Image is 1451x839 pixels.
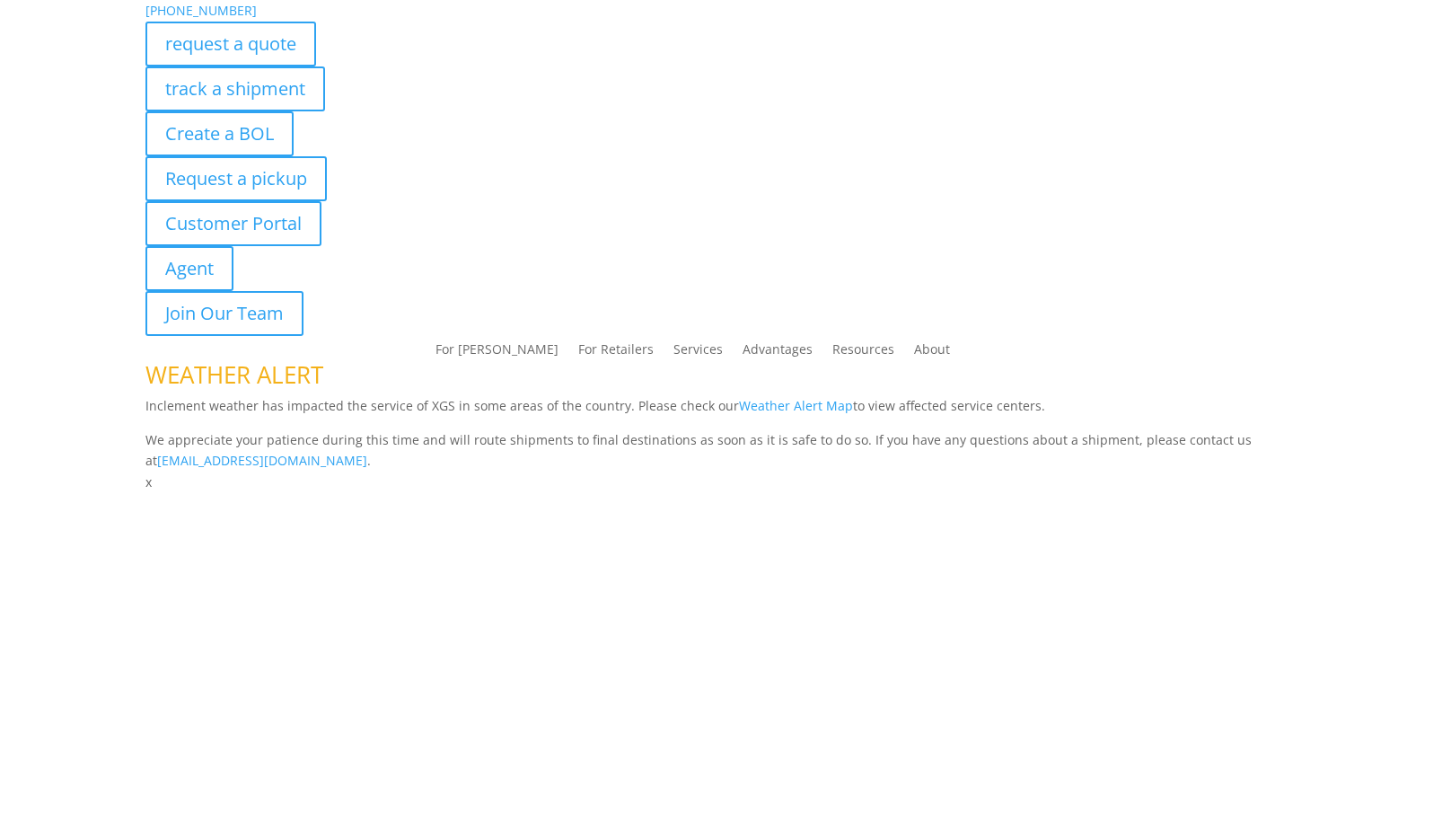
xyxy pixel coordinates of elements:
a: Agent [145,246,233,291]
p: Complete the form below and a member of our team will be in touch within 24 hours. [145,529,1306,551]
a: About [914,343,950,363]
a: For [PERSON_NAME] [435,343,558,363]
a: [PHONE_NUMBER] [145,2,257,19]
a: track a shipment [145,66,325,111]
a: [EMAIL_ADDRESS][DOMAIN_NAME] [157,452,367,469]
a: Join Our Team [145,291,303,336]
a: Services [673,343,723,363]
a: Create a BOL [145,111,294,156]
p: x [145,472,1306,493]
a: Weather Alert Map [739,397,853,414]
p: We appreciate your patience during this time and will route shipments to final destinations as so... [145,429,1306,472]
a: Resources [832,343,894,363]
a: Request a pickup [145,156,327,201]
span: WEATHER ALERT [145,358,323,391]
a: request a quote [145,22,316,66]
a: Advantages [743,343,813,363]
h1: Contact Us [145,493,1306,529]
p: Inclement weather has impacted the service of XGS in some areas of the country. Please check our ... [145,395,1306,429]
a: For Retailers [578,343,654,363]
a: Customer Portal [145,201,321,246]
